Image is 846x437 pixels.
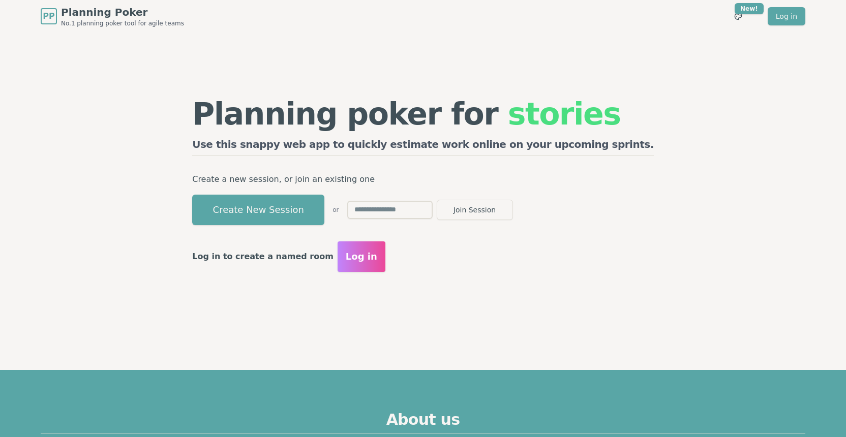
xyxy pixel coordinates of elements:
button: New! [729,7,747,25]
button: Log in [338,241,385,272]
button: Create New Session [192,195,324,225]
span: Log in [346,249,377,264]
span: PP [43,10,54,22]
h2: About us [41,411,805,433]
p: Log in to create a named room [192,249,334,264]
span: or [333,206,339,214]
a: PPPlanning PokerNo.1 planning poker tool for agile teams [41,5,184,27]
div: New! [735,3,764,14]
p: Create a new session, or join an existing one [192,172,654,186]
span: No.1 planning poker tool for agile teams [61,19,184,27]
button: Join Session [437,200,513,220]
a: Log in [768,7,805,25]
h1: Planning poker for [192,99,654,129]
span: Planning Poker [61,5,184,19]
span: stories [508,96,621,132]
h2: Use this snappy web app to quickly estimate work online on your upcoming sprints. [192,137,654,156]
